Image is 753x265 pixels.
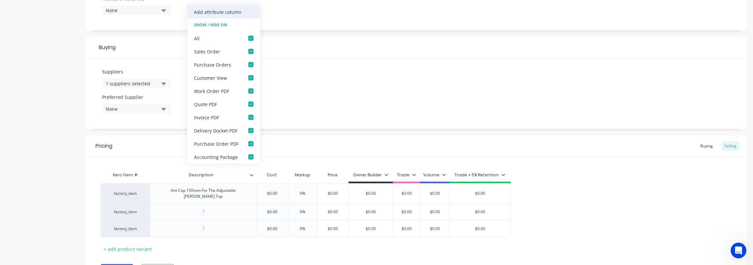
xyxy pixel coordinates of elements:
[256,204,289,220] div: $0.00
[390,185,423,202] div: $0.00
[153,186,254,201] div: Ant Cap 150mm For The Adjustable [PERSON_NAME] Top
[194,114,219,121] div: Invoice PDF
[418,204,451,220] div: $0.00
[102,78,171,88] button: 1 suppliers selected
[194,74,227,81] div: Customer View
[96,142,112,150] div: Pricing
[731,243,746,258] iframe: Intercom live chat
[423,172,446,178] div: Volume
[390,204,423,220] div: $0.00
[187,18,260,32] div: Show / Hide On
[106,105,158,112] div: None
[107,226,143,232] div: factory_item
[256,221,289,237] div: $0.00
[100,203,511,220] div: factory_item$0.000%$0.00$0.00$0.00$0.00$0.00
[102,5,171,15] button: None
[450,185,511,202] div: $0.00
[390,221,423,237] div: $0.00
[286,185,319,202] div: 0%
[349,221,393,237] div: $0.00
[194,140,238,147] div: Purchase Order PDF
[102,68,171,75] label: Suppliers
[317,221,349,237] div: $0.00
[450,221,511,237] div: $0.00
[102,94,171,101] label: Preferred Supplier
[455,172,505,178] div: Trade + 5% Retention
[106,80,158,87] div: 1 suppliers selected
[397,172,416,178] div: Trade
[418,185,451,202] div: $0.00
[317,168,349,182] div: Price
[107,209,143,215] div: factory_item
[697,141,716,151] div: Buying
[450,204,511,220] div: $0.00
[194,101,217,108] div: Quote PDF
[418,221,451,237] div: $0.00
[286,204,319,220] div: 0%
[317,185,349,202] div: $0.00
[721,141,740,151] div: Selling
[150,167,252,183] div: Description
[107,191,143,196] div: factory_item
[353,172,388,178] div: Owner Builder
[194,35,200,42] div: All
[194,9,241,15] div: Add attribute column
[100,220,511,237] div: factory_item$0.000%$0.00$0.00$0.00$0.00$0.00
[102,104,171,114] button: None
[106,7,158,14] div: None
[256,185,289,202] div: $0.00
[194,61,231,68] div: Purchase Orders
[317,204,349,220] div: $0.00
[100,244,155,254] div: + add product variant
[100,168,150,182] div: Xero Item #
[150,168,256,182] div: Description
[100,183,511,203] div: factory_itemAnt Cap 150mm For The Adjustable [PERSON_NAME] Top$0.000%$0.00$0.00$0.00$0.00$0.00
[349,185,393,202] div: $0.00
[288,168,317,182] div: Markup
[286,221,319,237] div: 0%
[86,37,746,58] div: Buying
[194,88,229,95] div: Work Order PDF
[194,154,238,161] div: Accounting Package
[256,168,288,182] div: Cost
[194,127,237,134] div: Delivery Docket PDF
[349,204,393,220] div: $0.00
[194,48,220,55] div: Sales Order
